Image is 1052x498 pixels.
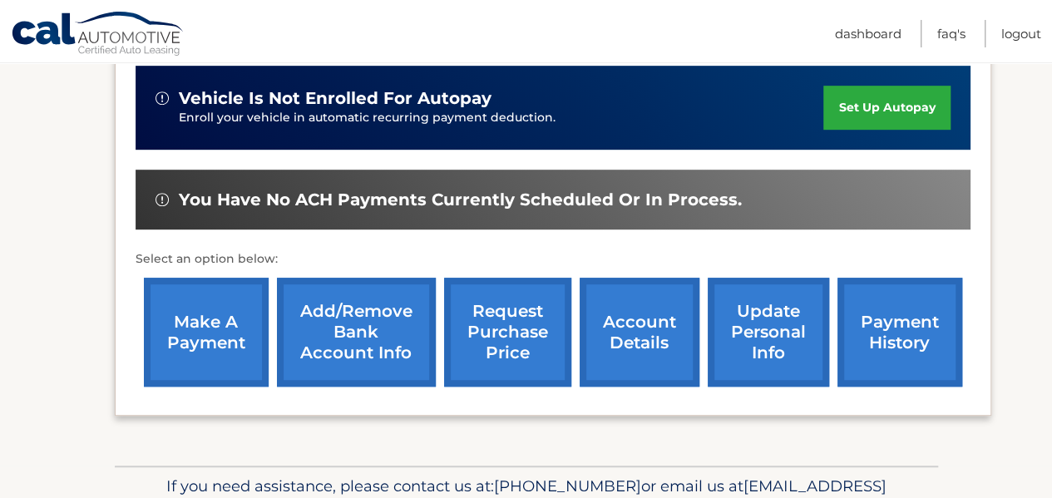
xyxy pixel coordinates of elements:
img: alert-white.svg [156,193,169,206]
span: You have no ACH payments currently scheduled or in process. [179,190,742,210]
a: set up autopay [823,86,950,130]
p: Select an option below: [136,249,971,269]
span: [PHONE_NUMBER] [494,476,641,496]
a: payment history [837,278,962,387]
a: Dashboard [835,20,901,47]
a: request purchase price [444,278,571,387]
a: Logout [1001,20,1041,47]
a: make a payment [144,278,269,387]
a: account details [580,278,699,387]
a: update personal info [708,278,829,387]
img: alert-white.svg [156,91,169,105]
span: vehicle is not enrolled for autopay [179,88,491,109]
p: Enroll your vehicle in automatic recurring payment deduction. [179,109,824,127]
a: FAQ's [937,20,966,47]
a: Cal Automotive [11,11,185,59]
a: Add/Remove bank account info [277,278,436,387]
